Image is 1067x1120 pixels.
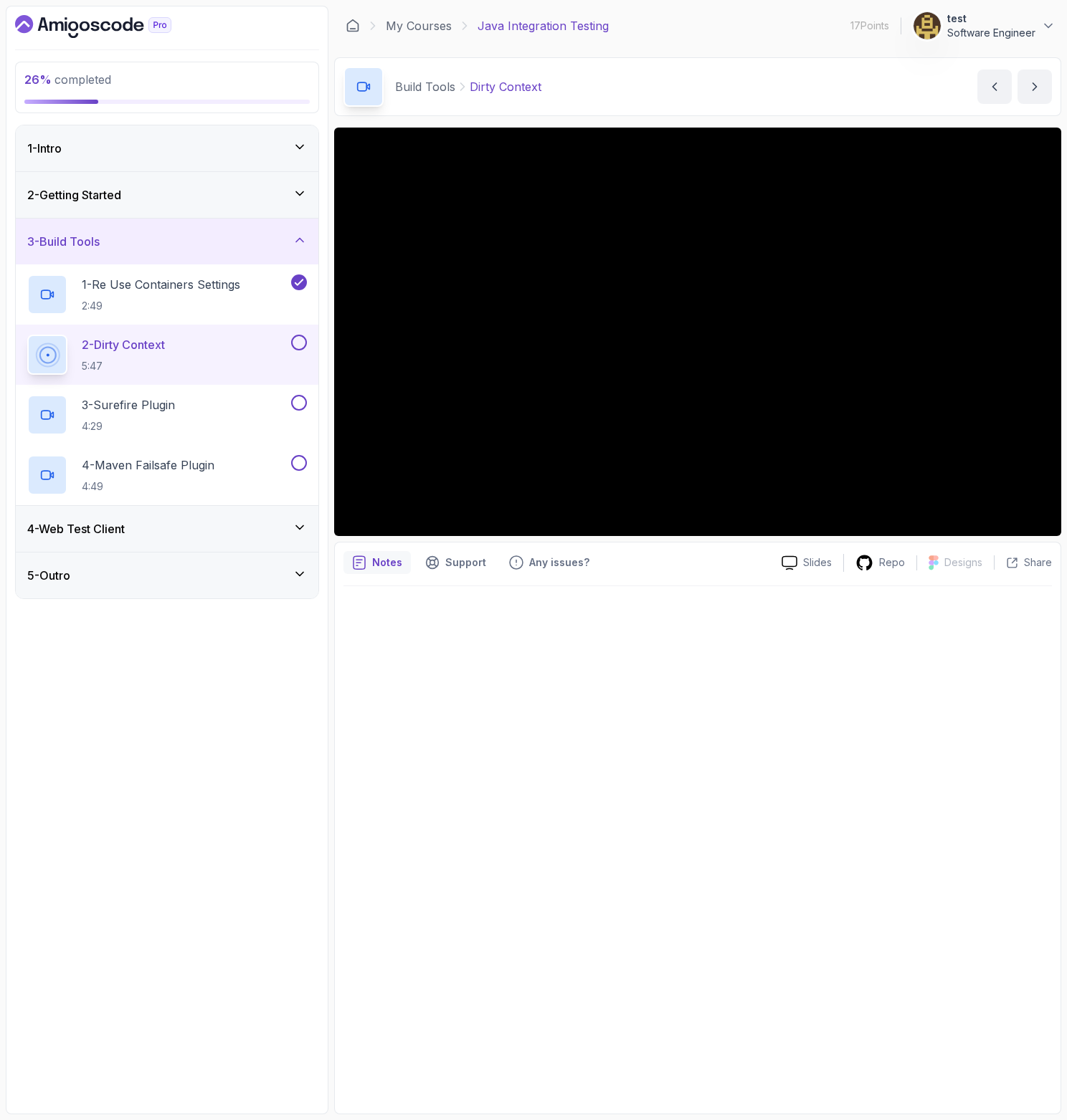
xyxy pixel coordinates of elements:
p: Dirty Context [470,78,541,95]
iframe: chat widget [795,803,1053,1056]
p: Support [445,555,486,570]
button: Share [994,555,1052,570]
button: 5-Outro [16,552,318,598]
p: Slides [803,555,832,570]
button: next content [1018,70,1052,104]
span: completed [24,72,111,87]
button: 2-Dirty Context5:47 [27,335,307,375]
p: Build Tools [395,78,455,95]
p: Notes [372,555,402,570]
button: notes button [343,551,411,574]
p: 17 Points [850,19,889,33]
button: 3-Surefire Plugin4:29 [27,395,307,435]
p: 3 - Surefire Plugin [82,396,175,413]
p: Software Engineer [947,26,1035,40]
p: 5:47 [82,359,165,373]
a: My Courses [386,17,452,34]
a: Dashboard [346,19,360,33]
h3: 4 - Web Test Client [27,520,125,537]
p: Designs [944,555,982,570]
p: 1 - Re Use Containers Settings [82,276,240,293]
h3: 3 - Build Tools [27,233,100,250]
p: 4 - Maven Failsafe Plugin [82,456,214,474]
p: 2 - Dirty Context [82,336,165,353]
p: test [947,11,1035,26]
span: 26 % [24,72,52,87]
p: 2:49 [82,299,240,313]
button: user profile imagetestSoftware Engineer [913,11,1056,40]
a: Repo [844,554,916,572]
button: 1-Intro [16,125,318,171]
button: 1-Re Use Containers Settings2:49 [27,274,307,315]
p: 4:29 [82,419,175,434]
iframe: 2 - Dirty Context [334,128,1061,536]
h3: 5 - Outro [27,567,70,584]
p: Java Integration Testing [478,17,609,34]
p: Any issues? [529,555,589,570]
a: Dashboard [15,15,204,38]
h3: 2 - Getting Started [27,186,121,204]
img: user profile image [914,12,941,39]
button: previous content [977,70,1012,104]
h3: 1 - Intro [27,140,62,157]
button: 4-Web Test Client [16,506,318,552]
p: Share [1024,555,1052,570]
button: Support button [417,551,495,574]
p: Repo [879,555,905,570]
button: 3-Build Tools [16,219,318,264]
button: 2-Getting Started [16,172,318,218]
button: 4-Maven Failsafe Plugin4:49 [27,455,307,495]
a: Slides [770,555,843,570]
iframe: chat widget [1007,1063,1053,1106]
p: 4:49 [82,479,214,494]
button: Feedback button [501,551,598,574]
